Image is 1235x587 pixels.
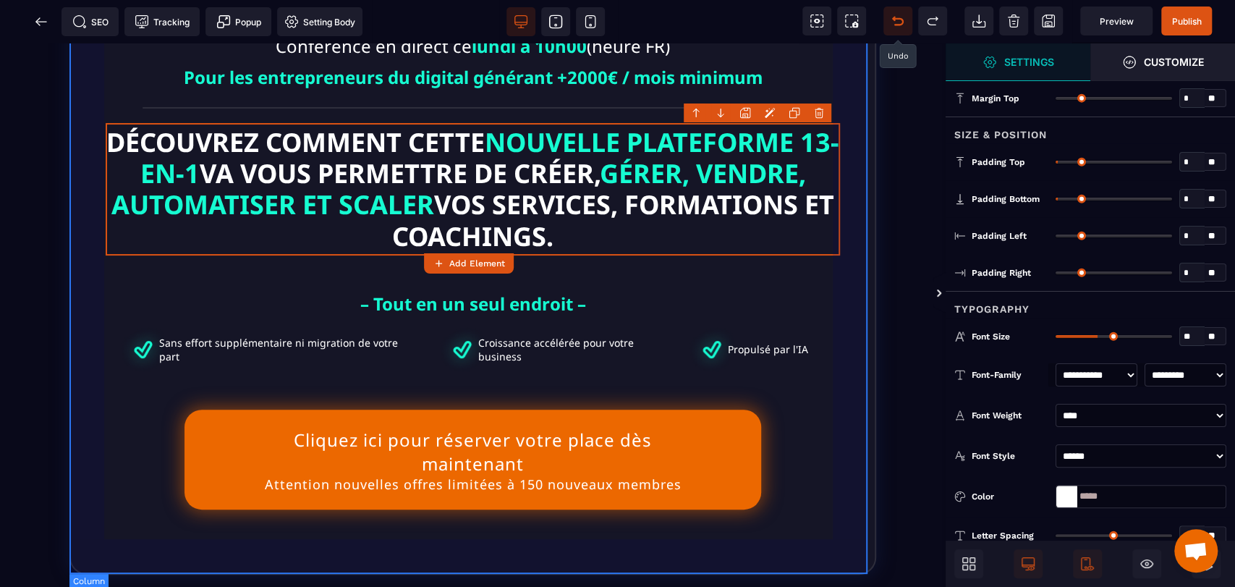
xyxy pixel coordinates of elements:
span: Tracking [135,14,190,29]
span: Open Style Manager [1090,43,1235,81]
text: Sans effort supplémentaire ni migration de votre part [156,289,425,324]
button: Add Element [424,253,514,274]
img: B4BGOZIbHi86AAAAAElFTkSuQmCC [436,280,489,332]
strong: Settings [1004,56,1054,67]
text: DÉCOUVREZ COMMENT CETTE VA VOUS PERMETTRE DE CRÉER, VOS SERVICES, FORMATIONS ET COACHINGS. [106,80,840,212]
span: Popup [216,14,261,29]
span: Cmd Hidden Block [1132,549,1161,578]
span: Save [1161,7,1212,35]
text: Pour les entrepreneurs du digital générant +2000€ / mois minimum [106,18,840,49]
span: Font Size [972,331,1010,342]
span: View tablet [541,7,570,36]
span: Create Alert Modal [205,7,271,36]
text: Croissance accélérée pour votre business [475,289,674,324]
strong: Customize [1144,56,1204,67]
img: B4BGOZIbHi86AAAAAElFTkSuQmCC [116,280,170,332]
span: Publish [1172,16,1202,27]
span: Setting Body [284,14,355,29]
span: Tracking code [124,7,200,36]
span: Open Style Manager [946,43,1090,81]
text: – Tout en un seul endroit – [106,247,840,275]
span: Padding Top [972,156,1025,168]
div: Typography [946,291,1235,318]
span: View mobile [576,7,605,36]
div: Mở cuộc trò chuyện [1174,529,1218,573]
span: Open Blocks [954,549,983,578]
span: Preview [1080,7,1153,35]
span: Toggle Views [946,272,960,316]
span: Undo [883,7,912,35]
span: GÉRER, VENDRE, AUTOMATISER ET SCALER [111,112,812,179]
strong: Add Element [449,258,505,269]
span: Redo [918,7,947,35]
span: Back [27,7,56,36]
span: Save [1034,7,1063,35]
span: Margin Top [972,93,1019,104]
div: Font-Family [972,368,1048,382]
span: Padding Bottom [972,193,1040,205]
span: Padding Left [972,230,1027,242]
img: B4BGOZIbHi86AAAAAElFTkSuQmCC [685,280,739,332]
span: Is Show Desktop [1014,549,1043,578]
div: Font Weight [972,408,1048,423]
span: View components [802,7,831,35]
span: NOUVELLE PLATEFORME 13-EN-1 [140,81,840,148]
span: Open Import Webpage [964,7,993,35]
span: View desktop [506,7,535,36]
span: SEO [72,14,109,29]
span: Seo meta data [61,7,119,36]
span: Padding Right [972,267,1031,279]
div: Color [972,489,1048,504]
div: Font Style [972,449,1048,463]
span: Screenshot [837,7,866,35]
span: Clear [999,7,1028,35]
text: Propulsé par l'IA [724,295,829,316]
div: Size & Position [946,117,1235,143]
span: Letter Spacing [972,530,1034,541]
span: Is Show Mobile [1073,549,1102,578]
button: Cliquez ici pour réserver votre place dès maintenantAttention nouvelles offres limitées à 150 nou... [184,366,760,466]
span: Favicon [277,7,362,36]
span: Preview [1100,16,1134,27]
